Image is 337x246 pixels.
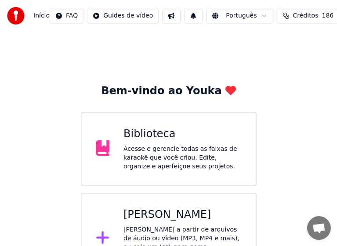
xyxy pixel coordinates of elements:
nav: breadcrumb [33,11,50,20]
span: Início [33,11,50,20]
button: FAQ [50,8,83,24]
a: Bate-papo aberto [307,216,331,240]
div: Biblioteca [123,127,242,141]
div: Acesse e gerencie todas as faixas de karaokê que você criou. Edite, organize e aperfeiçoe seus pr... [123,145,242,171]
span: Créditos [293,11,319,20]
div: [PERSON_NAME] [123,208,242,222]
img: youka [7,7,25,25]
div: Bem-vindo ao Youka [101,84,236,98]
span: 186 [322,11,333,20]
button: Guides de vídeo [87,8,159,24]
